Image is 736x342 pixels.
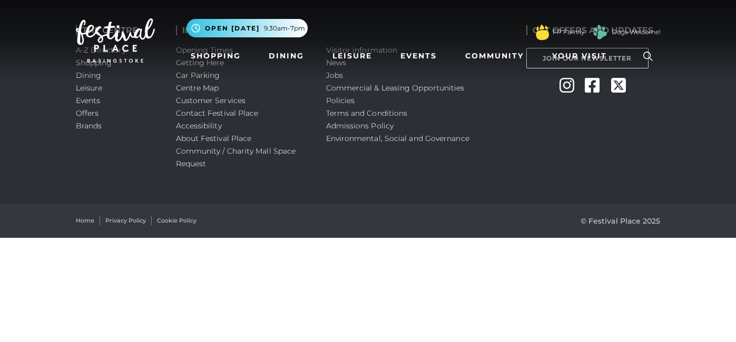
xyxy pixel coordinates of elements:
a: Your Visit [548,46,616,66]
a: Events [396,46,441,66]
a: Leisure [328,46,376,66]
a: Brands [76,121,102,130]
a: Contact Festival Place [176,108,259,118]
a: Privacy Policy [105,216,146,225]
p: © Festival Place 2025 [581,215,661,227]
a: Customer Services [176,96,246,105]
a: Offers [76,108,99,118]
a: Accessibility [176,121,222,130]
a: Community / Charity Mall Space Request [176,146,296,168]
a: Policies [326,96,355,105]
a: Community [461,46,528,66]
a: FP Family [553,27,584,37]
a: Leisure [76,83,103,93]
a: Admissions Policy [326,121,394,130]
a: Dogs Welcome! [612,27,661,37]
img: Festival Place Logo [76,18,155,63]
a: Events [76,96,101,105]
a: Terms and Conditions [326,108,408,118]
span: Your Visit [552,51,607,62]
a: Environmental, Social and Governance [326,134,469,143]
a: Dining [264,46,308,66]
a: Centre Map [176,83,219,93]
span: 9.30am-7pm [264,24,305,33]
a: Cookie Policy [157,216,197,225]
span: Open [DATE] [205,24,260,33]
a: Shopping [187,46,245,66]
a: About Festival Place [176,134,252,143]
a: Home [76,216,94,225]
a: Commercial & Leasing Opportunities [326,83,465,93]
button: Open [DATE] 9.30am-7pm [187,19,308,37]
